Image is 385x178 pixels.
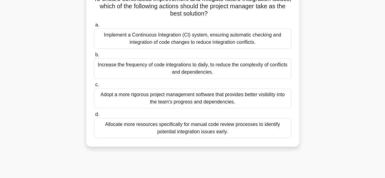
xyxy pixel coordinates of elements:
span: b. [95,52,99,57]
span: c. [95,82,99,87]
span: a. [95,22,99,27]
div: Adopt a more rigorous project management software that provides better visibility into the team's... [94,88,291,108]
span: d. [95,112,99,117]
div: Increase the frequency of code integrations to daily, to reduce the complexity of conflicts and d... [94,58,291,79]
div: Allocate more resources specifically for manual code review processes to identify potential integ... [94,118,291,138]
div: Implement a Continuous Integration (CI) system, ensuring automatic checking and integration of co... [94,29,291,49]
